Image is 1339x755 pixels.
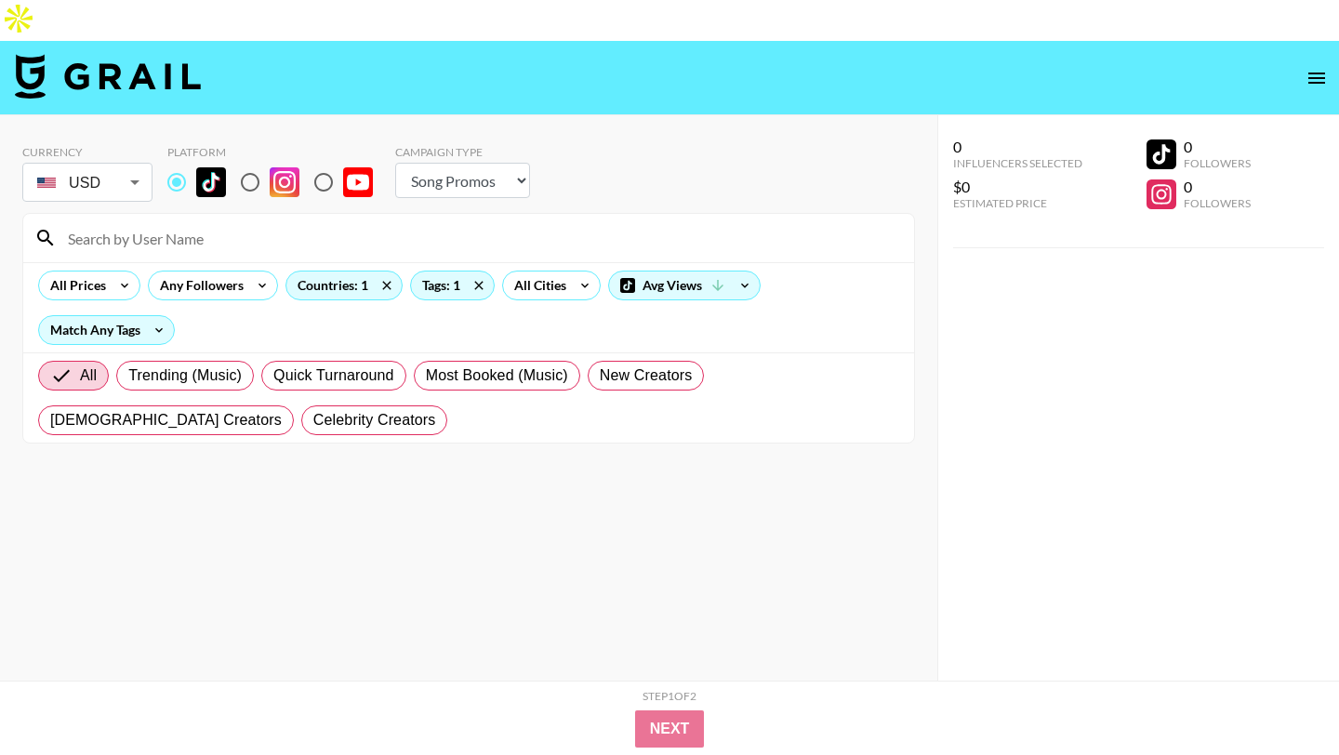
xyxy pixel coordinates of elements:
[286,272,402,299] div: Countries: 1
[273,364,394,387] span: Quick Turnaround
[953,178,1082,196] div: $0
[26,166,149,199] div: USD
[167,145,388,159] div: Platform
[270,167,299,197] img: Instagram
[635,710,705,748] button: Next
[411,272,494,299] div: Tags: 1
[1184,156,1251,170] div: Followers
[22,145,152,159] div: Currency
[953,196,1082,210] div: Estimated Price
[643,689,696,703] div: Step 1 of 2
[80,364,97,387] span: All
[149,272,247,299] div: Any Followers
[953,138,1082,156] div: 0
[1184,138,1251,156] div: 0
[39,316,174,344] div: Match Any Tags
[503,272,570,299] div: All Cities
[953,156,1082,170] div: Influencers Selected
[39,272,110,299] div: All Prices
[343,167,373,197] img: YouTube
[128,364,242,387] span: Trending (Music)
[395,145,530,159] div: Campaign Type
[196,167,226,197] img: TikTok
[313,409,436,431] span: Celebrity Creators
[57,223,903,253] input: Search by User Name
[609,272,760,299] div: Avg Views
[1246,662,1317,733] iframe: Drift Widget Chat Controller
[600,364,693,387] span: New Creators
[15,54,201,99] img: Grail Talent
[50,409,282,431] span: [DEMOGRAPHIC_DATA] Creators
[1184,196,1251,210] div: Followers
[1184,178,1251,196] div: 0
[1298,60,1335,97] button: open drawer
[426,364,568,387] span: Most Booked (Music)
